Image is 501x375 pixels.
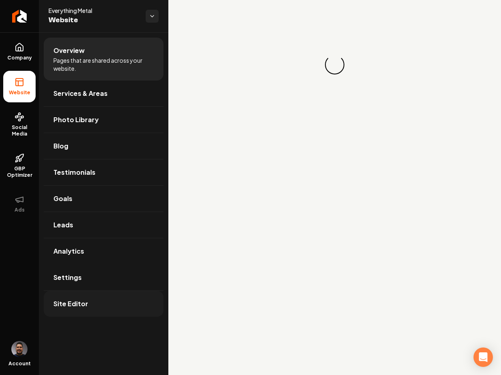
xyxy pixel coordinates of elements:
[323,53,346,76] div: Loading
[53,273,82,282] span: Settings
[473,347,493,367] div: Open Intercom Messenger
[53,299,88,309] span: Site Editor
[11,207,28,213] span: Ads
[49,15,139,26] span: Website
[11,341,28,357] button: Open user button
[3,188,36,220] button: Ads
[44,238,163,264] a: Analytics
[53,220,73,230] span: Leads
[44,159,163,185] a: Testimonials
[44,291,163,317] a: Site Editor
[53,115,99,125] span: Photo Library
[3,106,36,144] a: Social Media
[44,186,163,212] a: Goals
[53,89,108,98] span: Services & Areas
[3,165,36,178] span: GBP Optimizer
[3,36,36,68] a: Company
[53,46,85,55] span: Overview
[53,167,96,177] span: Testimonials
[8,360,31,367] span: Account
[44,107,163,133] a: Photo Library
[6,89,34,96] span: Website
[44,212,163,238] a: Leads
[3,147,36,185] a: GBP Optimizer
[12,10,27,23] img: Rebolt Logo
[53,56,154,72] span: Pages that are shared across your website.
[3,124,36,137] span: Social Media
[4,55,35,61] span: Company
[53,141,68,151] span: Blog
[44,81,163,106] a: Services & Areas
[11,341,28,357] img: Daniel Humberto Ortega Celis
[53,194,72,203] span: Goals
[49,6,139,15] span: Everything Metal
[44,265,163,290] a: Settings
[53,246,84,256] span: Analytics
[44,133,163,159] a: Blog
